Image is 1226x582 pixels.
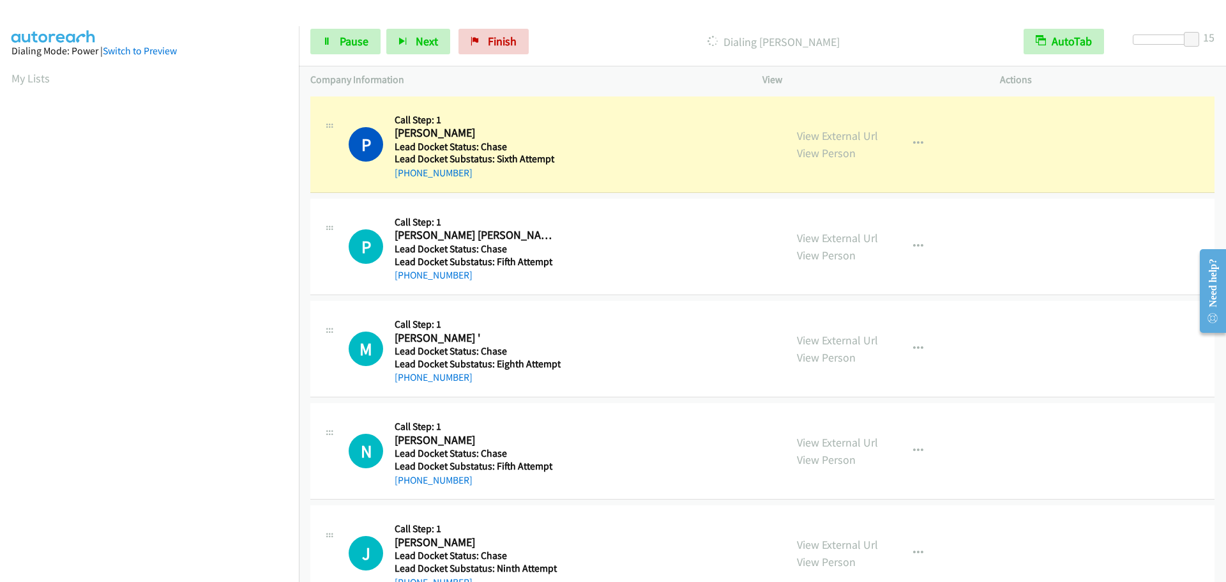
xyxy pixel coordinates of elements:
a: View External Url [797,537,878,552]
span: Next [416,34,438,49]
h5: Call Step: 1 [395,318,561,331]
h5: Lead Docket Status: Chase [395,141,557,153]
h5: Lead Docket Substatus: Sixth Attempt [395,153,557,165]
iframe: Resource Center [1189,240,1226,342]
h5: Lead Docket Status: Chase [395,345,561,358]
p: Company Information [310,72,739,88]
div: The call is yet to be attempted [349,536,383,571]
h5: Lead Docket Substatus: Ninth Attempt [395,562,557,575]
h2: [PERSON_NAME] [395,433,557,448]
h5: Call Step: 1 [395,523,557,535]
h1: P [349,127,383,162]
p: View [762,72,977,88]
div: The call is yet to be attempted [349,229,383,264]
a: View External Url [797,333,878,348]
h5: Call Step: 1 [395,114,557,126]
h2: [PERSON_NAME] ' [395,331,557,346]
h5: Lead Docket Status: Chase [395,549,557,562]
h5: Call Step: 1 [395,420,557,433]
h1: P [349,229,383,264]
button: AutoTab [1024,29,1104,54]
span: Pause [340,34,368,49]
a: [PHONE_NUMBER] [395,371,473,383]
a: View External Url [797,231,878,245]
a: View External Url [797,128,878,143]
a: View Person [797,248,856,263]
div: Dialing Mode: Power | [11,43,287,59]
div: The call is yet to be attempted [349,332,383,366]
h5: Lead Docket Status: Chase [395,243,557,256]
h2: [PERSON_NAME] [PERSON_NAME] [395,228,557,243]
a: Switch to Preview [103,45,177,57]
h1: M [349,332,383,366]
button: Next [386,29,450,54]
h5: Lead Docket Substatus: Eighth Attempt [395,358,561,371]
a: [PHONE_NUMBER] [395,167,473,179]
div: The call is yet to be attempted [349,434,383,468]
p: Dialing [PERSON_NAME] [546,33,1001,50]
h2: [PERSON_NAME] [395,126,557,141]
a: My Lists [11,71,50,86]
h5: Call Step: 1 [395,216,557,229]
a: View External Url [797,435,878,450]
a: Finish [458,29,529,54]
a: View Person [797,146,856,160]
h5: Lead Docket Substatus: Fifth Attempt [395,256,557,268]
a: View Person [797,452,856,467]
a: [PHONE_NUMBER] [395,269,473,281]
h1: N [349,434,383,468]
div: 15 [1203,29,1215,46]
a: View Person [797,350,856,365]
a: Pause [310,29,381,54]
a: [PHONE_NUMBER] [395,474,473,486]
h5: Lead Docket Substatus: Fifth Attempt [395,460,557,473]
h5: Lead Docket Status: Chase [395,447,557,460]
a: View Person [797,555,856,569]
p: Actions [1000,72,1215,88]
span: Finish [488,34,517,49]
h2: [PERSON_NAME] [395,535,557,550]
h1: J [349,536,383,571]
